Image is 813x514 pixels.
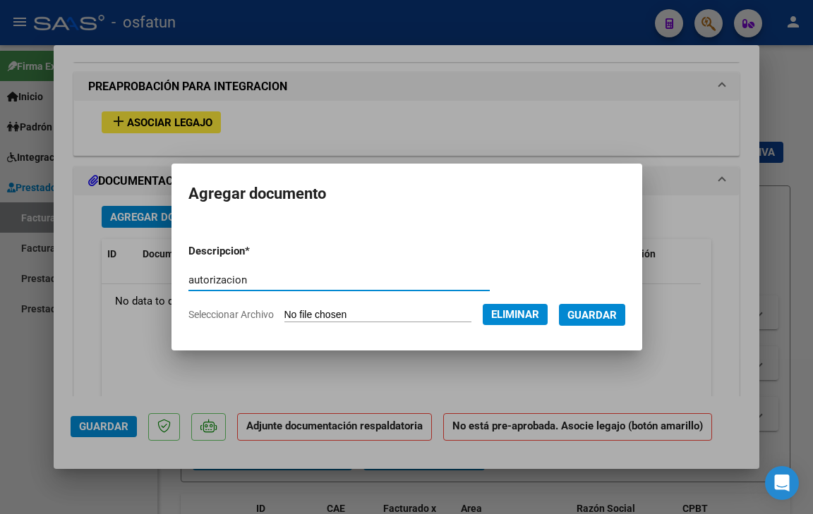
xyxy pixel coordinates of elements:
[188,180,625,207] h2: Agregar documento
[491,308,539,321] span: Eliminar
[483,304,548,325] button: Eliminar
[188,243,320,259] p: Descripcion
[188,309,274,320] span: Seleccionar Archivo
[567,309,617,322] span: Guardar
[559,304,625,326] button: Guardar
[765,466,799,500] div: Open Intercom Messenger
